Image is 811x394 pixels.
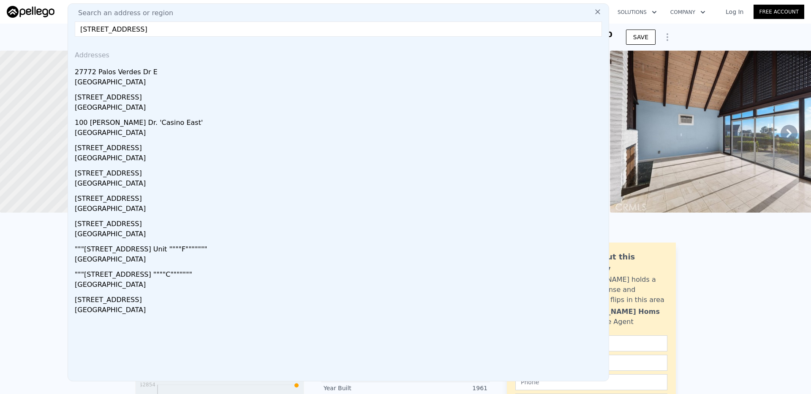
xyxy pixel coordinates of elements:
[7,6,54,18] img: Pellego
[75,190,605,204] div: [STREET_ADDRESS]
[75,216,605,229] div: [STREET_ADDRESS]
[75,77,605,89] div: [GEOGRAPHIC_DATA]
[75,22,602,37] input: Enter an address, city, region, neighborhood or zip code
[75,204,605,216] div: [GEOGRAPHIC_DATA]
[626,30,656,45] button: SAVE
[75,64,605,77] div: 27772 Palos Verdes Dr E
[75,89,605,103] div: [STREET_ADDRESS]
[573,251,667,275] div: Ask about this property
[75,140,605,153] div: [STREET_ADDRESS]
[75,229,605,241] div: [GEOGRAPHIC_DATA]
[75,128,605,140] div: [GEOGRAPHIC_DATA]
[324,384,405,392] div: Year Built
[611,5,664,20] button: Solutions
[75,305,605,317] div: [GEOGRAPHIC_DATA]
[75,114,605,128] div: 100 [PERSON_NAME] Dr. 'Casino East'
[75,291,605,305] div: [STREET_ADDRESS]
[71,43,605,64] div: Addresses
[573,307,660,317] div: [PERSON_NAME] Homs
[405,384,487,392] div: 1961
[75,280,605,291] div: [GEOGRAPHIC_DATA]
[75,266,605,280] div: """[STREET_ADDRESS] """"C"""""""
[75,178,605,190] div: [GEOGRAPHIC_DATA]
[75,241,605,254] div: """[STREET_ADDRESS] Unit """"F"""""""
[75,165,605,178] div: [STREET_ADDRESS]
[515,374,667,390] input: Phone
[716,8,754,16] a: Log In
[139,382,155,388] tspan: $2854
[573,275,667,305] div: [PERSON_NAME] holds a broker license and personally flips in this area
[659,29,676,46] button: Show Options
[75,153,605,165] div: [GEOGRAPHIC_DATA]
[75,103,605,114] div: [GEOGRAPHIC_DATA]
[754,5,804,19] a: Free Account
[71,8,173,18] span: Search an address or region
[75,254,605,266] div: [GEOGRAPHIC_DATA]
[664,5,712,20] button: Company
